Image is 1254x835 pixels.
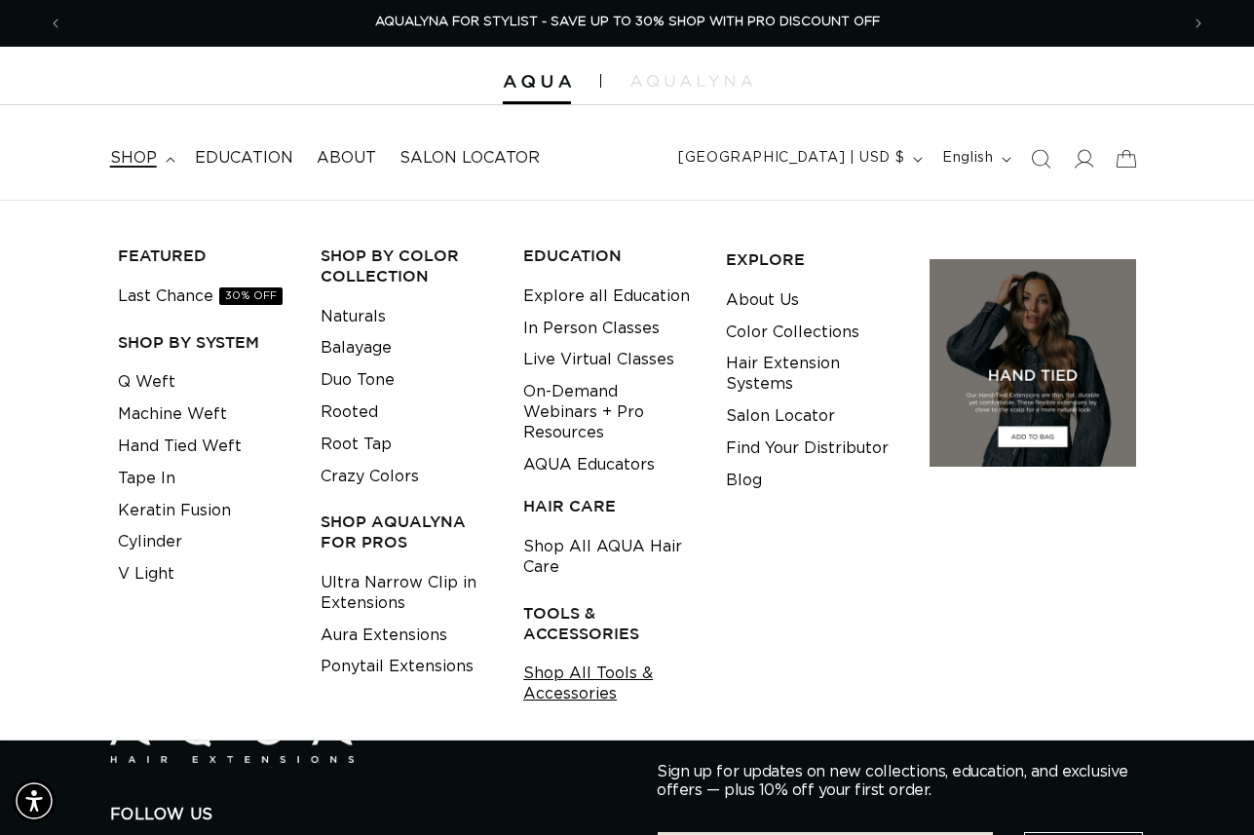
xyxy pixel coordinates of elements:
button: [GEOGRAPHIC_DATA] | USD $ [666,140,931,177]
a: Salon Locator [388,136,551,180]
h3: SHOP BY SYSTEM [118,332,290,353]
a: In Person Classes [523,313,660,345]
span: About [317,148,376,169]
img: aqualyna.com [630,75,752,87]
a: Blog [726,465,762,497]
button: Previous announcement [34,5,77,42]
a: AQUA Educators [523,449,655,481]
a: Shop All AQUA Hair Care [523,531,696,584]
a: Hand Tied Weft [118,431,242,463]
summary: Search [1019,137,1062,180]
a: Live Virtual Classes [523,344,674,376]
p: Sign up for updates on new collections, education, and exclusive offers — plus 10% off your first... [657,763,1144,800]
span: [GEOGRAPHIC_DATA] | USD $ [678,148,904,169]
a: Shop All Tools & Accessories [523,658,696,710]
h3: EXPLORE [726,249,898,270]
a: Explore all Education [523,281,690,313]
h3: Shop by Color Collection [321,246,493,286]
h3: FEATURED [118,246,290,266]
a: About Us [726,285,799,317]
a: About [305,136,388,180]
a: Root Tap [321,429,392,461]
summary: shop [98,136,183,180]
a: Aura Extensions [321,620,447,652]
a: Cylinder [118,526,182,558]
span: AQUALYNA FOR STYLIST - SAVE UP TO 30% SHOP WITH PRO DISCOUNT OFF [375,16,880,28]
a: Crazy Colors [321,461,419,493]
span: shop [110,148,157,169]
iframe: Chat Widget [1157,741,1254,835]
button: English [931,140,1019,177]
h2: Follow Us [110,805,628,825]
a: Ultra Narrow Clip in Extensions [321,567,493,620]
a: Color Collections [726,317,859,349]
span: 30% OFF [219,287,283,305]
h3: EDUCATION [523,246,696,266]
button: Next announcement [1177,5,1220,42]
h3: HAIR CARE [523,496,696,516]
a: Education [183,136,305,180]
a: Machine Weft [118,399,227,431]
a: Hair Extension Systems [726,348,898,400]
span: Salon Locator [399,148,540,169]
a: Duo Tone [321,364,395,397]
a: Tape In [118,463,175,495]
a: V Light [118,558,174,590]
a: Naturals [321,301,386,333]
a: Ponytail Extensions [321,651,474,683]
a: On-Demand Webinars + Pro Resources [523,376,696,448]
img: Aqua Hair Extensions [503,75,571,89]
div: Accessibility Menu [13,779,56,822]
h3: TOOLS & ACCESSORIES [523,603,696,644]
a: Balayage [321,332,392,364]
a: Rooted [321,397,378,429]
a: Salon Locator [726,400,835,433]
a: Keratin Fusion [118,495,231,527]
a: Q Weft [118,366,175,399]
span: English [942,148,993,169]
h3: Shop AquaLyna for Pros [321,512,493,552]
a: Find Your Distributor [726,433,889,465]
span: Education [195,148,293,169]
a: Last Chance30% OFF [118,281,283,313]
